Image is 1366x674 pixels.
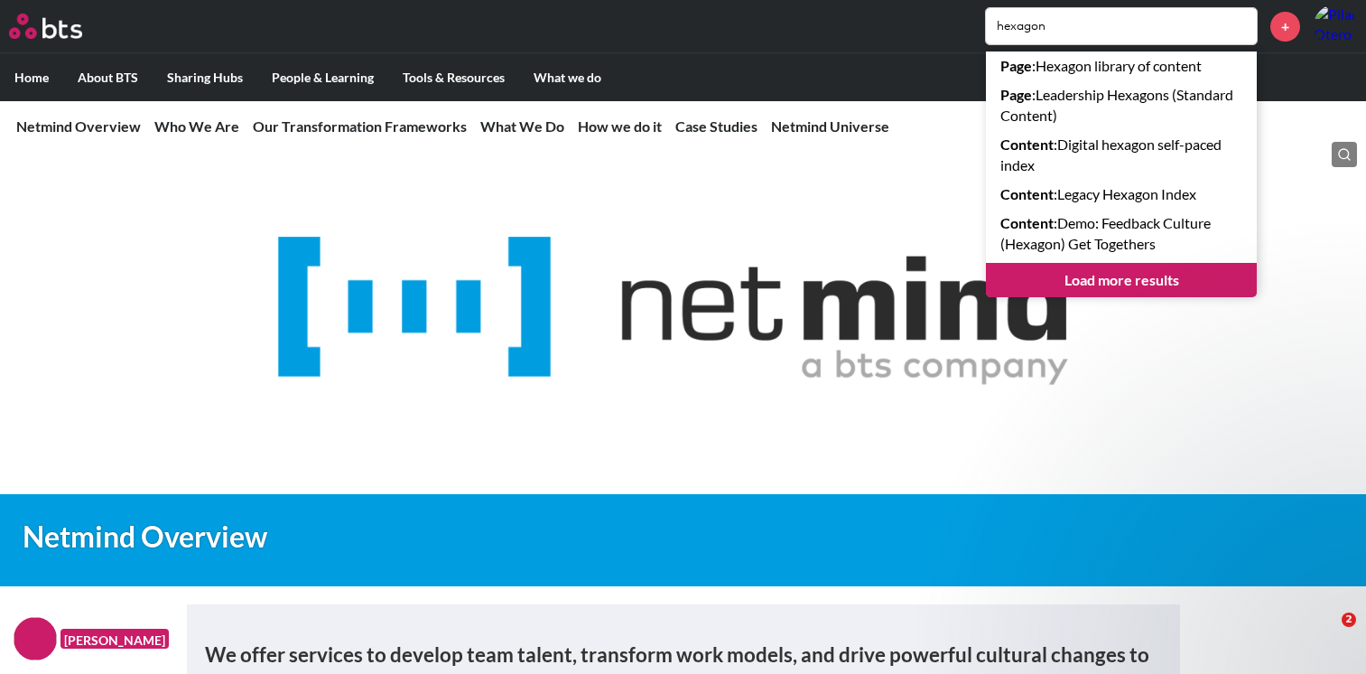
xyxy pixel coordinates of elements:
[1342,613,1356,627] span: 2
[986,80,1257,130] a: Page:Leadership Hexagons (Standard Content)
[16,117,141,135] a: Netmind Overview
[480,117,564,135] a: What We Do
[154,117,239,135] a: Who We Are
[153,54,257,101] label: Sharing Hubs
[1000,136,1054,153] strong: Content
[253,117,467,135] a: Our Transformation Frameworks
[986,263,1257,297] a: Load more results
[63,54,153,101] label: About BTS
[1000,57,1032,74] strong: Page
[1314,5,1357,48] img: Pilar Otero
[1270,12,1300,42] a: +
[986,209,1257,258] a: Content:Demo: Feedback Culture (Hexagon) Get Togethers
[771,117,889,135] a: Netmind Universe
[519,54,616,101] label: What we do
[1314,5,1357,48] a: Profile
[1000,185,1054,202] strong: Content
[986,51,1257,80] a: Page:Hexagon library of content
[1305,613,1348,656] iframe: Intercom live chat
[578,117,662,135] a: How we do it
[1000,86,1032,103] strong: Page
[257,54,388,101] label: People & Learning
[9,14,116,39] a: Go home
[60,629,169,650] figcaption: [PERSON_NAME]
[23,517,947,557] h1: Netmind Overview
[986,180,1257,209] a: Content:Legacy Hexagon Index
[675,117,757,135] a: Case Studies
[1000,214,1054,231] strong: Content
[388,54,519,101] label: Tools & Resources
[986,130,1257,180] a: Content:Digital hexagon self-paced index
[9,14,82,39] img: BTS Logo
